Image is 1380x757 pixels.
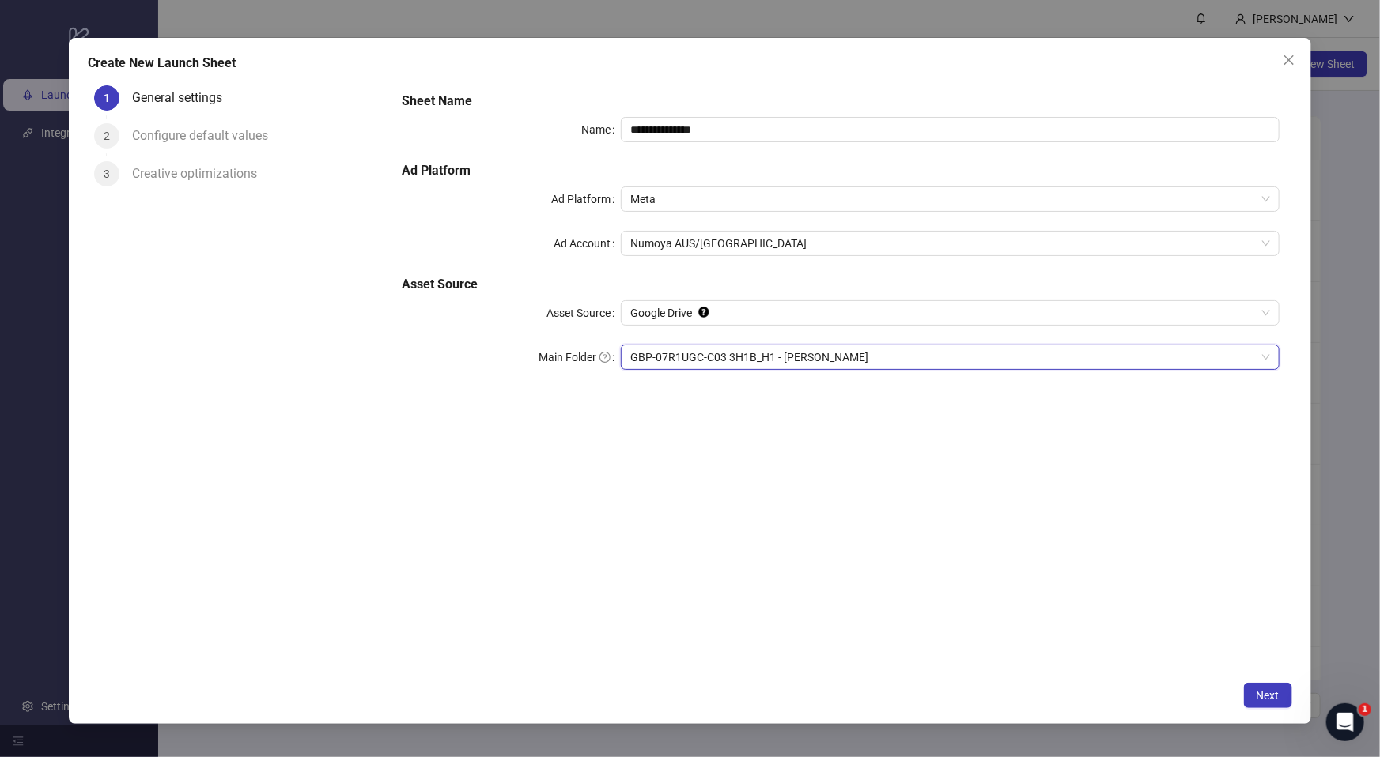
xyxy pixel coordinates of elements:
[599,352,611,363] span: question-circle
[546,300,621,326] label: Asset Source
[402,161,1280,180] h5: Ad Platform
[402,275,1280,294] h5: Asset Source
[554,231,621,256] label: Ad Account
[581,117,621,142] label: Name
[630,301,1269,325] span: Google Drive
[551,186,621,212] label: Ad Platform
[104,130,110,142] span: 2
[88,54,1292,73] div: Create New Launch Sheet
[630,187,1269,211] span: Meta
[630,345,1269,369] span: GBP-07R1UGC-C03 3H1B_H1 - Kimberly Kim
[697,305,711,319] div: Tooltip anchor
[621,117,1279,142] input: Name
[402,92,1280,111] h5: Sheet Name
[1276,47,1302,73] button: Close
[1257,689,1280,702] span: Next
[1244,683,1292,708] button: Next
[132,85,235,111] div: General settings
[104,92,110,104] span: 1
[1359,703,1371,716] span: 1
[1283,54,1295,66] span: close
[1326,703,1364,741] iframe: Intercom live chat
[104,168,110,180] span: 3
[1261,239,1271,248] span: close-circle
[132,123,281,149] div: Configure default values
[539,345,621,370] label: Main Folder
[132,161,270,186] div: Creative optimizations
[630,232,1269,255] span: Numoya AUS/NZ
